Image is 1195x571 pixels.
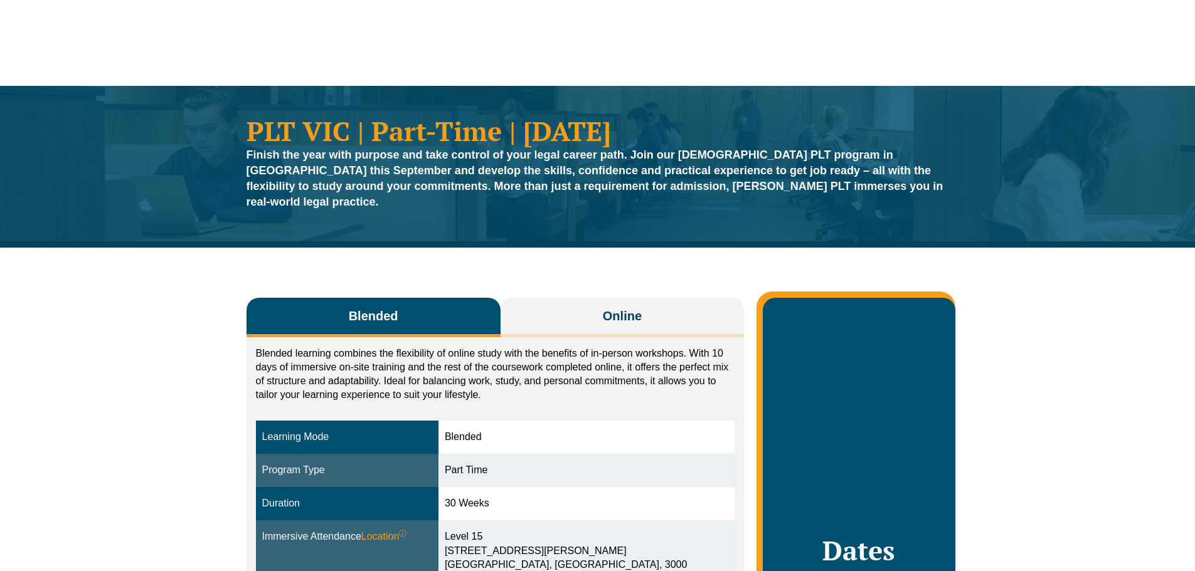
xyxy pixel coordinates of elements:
div: Duration [262,496,432,511]
h2: Dates [775,535,942,566]
p: Blended learning combines the flexibility of online study with the benefits of in-person workshop... [256,347,735,402]
div: Part Time [445,463,728,478]
div: Program Type [262,463,432,478]
span: Online [603,307,642,325]
span: Location [361,530,407,544]
sup: ⓘ [399,529,406,538]
div: Blended [445,430,728,444]
strong: Finish the year with purpose and take control of your legal career path. Join our [DEMOGRAPHIC_DA... [247,149,943,208]
div: Immersive Attendance [262,530,432,544]
div: 30 Weeks [445,496,728,511]
div: Learning Mode [262,430,432,444]
span: Blended [349,307,398,325]
h1: PLT VIC | Part-Time | [DATE] [247,117,949,144]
